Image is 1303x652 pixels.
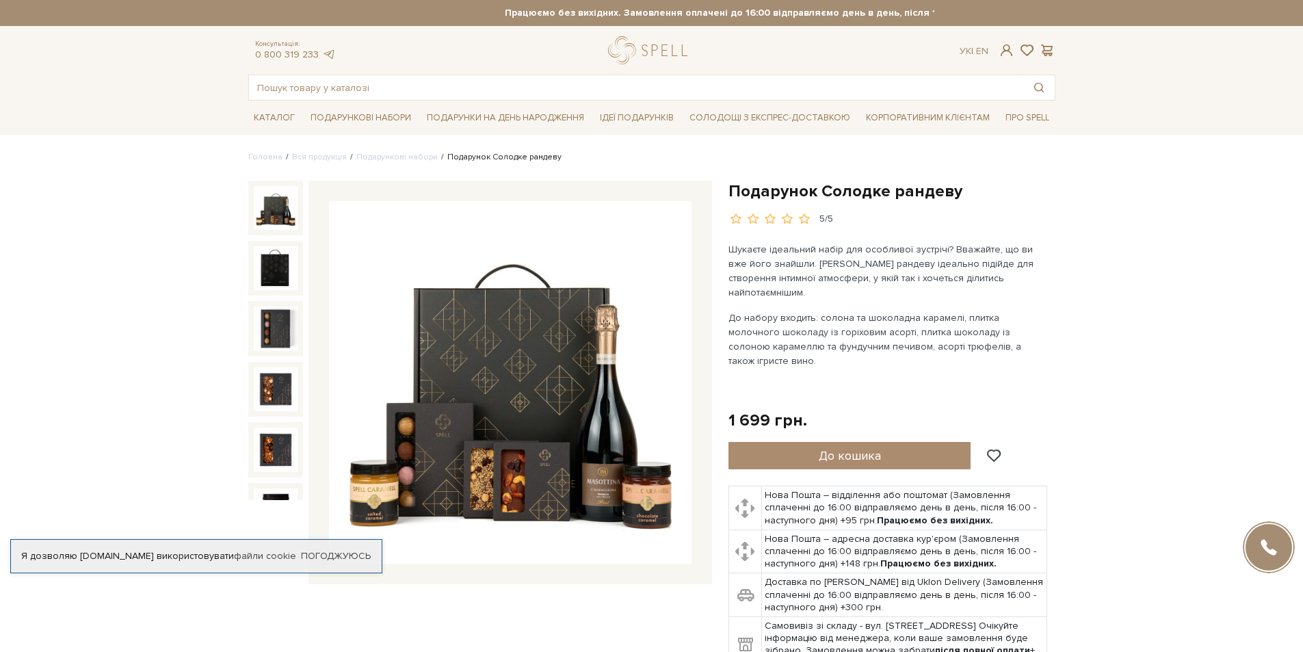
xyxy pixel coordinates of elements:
button: До кошика [728,442,971,469]
a: Подарункові набори [356,152,438,162]
a: En [976,45,988,57]
img: Подарунок Солодке рандеву [254,186,298,230]
h1: Подарунок Солодке рандеву [728,181,1055,202]
a: Вся продукція [292,152,347,162]
img: Подарунок Солодке рандеву [254,488,298,532]
span: До кошика [819,448,881,463]
a: Солодощі з експрес-доставкою [684,106,856,129]
li: Подарунок Солодке рандеву [438,151,562,164]
span: Подарунки на День народження [421,107,590,129]
p: До набору входить: солона та шоколадна карамелі, плитка молочного шоколаду із горіховим асорті, п... [728,311,1049,368]
span: Про Spell [1000,107,1055,129]
td: Доставка по [PERSON_NAME] від Uklon Delivery (Замовлення сплаченні до 16:00 відправляємо день в д... [762,573,1047,617]
img: Подарунок Солодке рандеву [254,246,298,290]
a: Погоджуюсь [301,550,371,562]
span: Консультація: [255,40,336,49]
img: Подарунок Солодке рандеву [329,201,692,564]
span: Ідеї подарунків [594,107,679,129]
img: Подарунок Солодке рандеву [254,307,298,350]
img: Подарунок Солодке рандеву [254,428,298,471]
div: Я дозволяю [DOMAIN_NAME] використовувати [11,550,382,562]
a: 0 800 319 233 [255,49,319,60]
td: Нова Пошта – адресна доставка кур'єром (Замовлення сплаченні до 16:00 відправляємо день в день, п... [762,530,1047,573]
input: Пошук товару у каталозі [249,75,1023,100]
img: Подарунок Солодке рандеву [254,367,298,411]
strong: Працюємо без вихідних. Замовлення оплачені до 16:00 відправляємо день в день, після 16:00 - насту... [369,7,1176,19]
a: logo [608,36,694,64]
a: Головна [248,152,282,162]
div: 1 699 грн. [728,410,807,431]
span: Подарункові набори [305,107,417,129]
div: 5/5 [819,213,833,226]
span: Каталог [248,107,300,129]
p: Шукаєте ідеальний набір для особливої зустрічі? Вважайте, що ви вже його знайшли. [PERSON_NAME] р... [728,242,1049,300]
a: файли cookie [234,550,296,562]
span: | [971,45,973,57]
button: Пошук товару у каталозі [1023,75,1055,100]
div: Ук [960,45,988,57]
a: telegram [322,49,336,60]
a: Корпоративним клієнтам [860,106,995,129]
b: Працюємо без вихідних. [880,558,997,569]
td: Нова Пошта – відділення або поштомат (Замовлення сплаченні до 16:00 відправляємо день в день, піс... [762,486,1047,530]
b: Працюємо без вихідних. [877,514,993,526]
